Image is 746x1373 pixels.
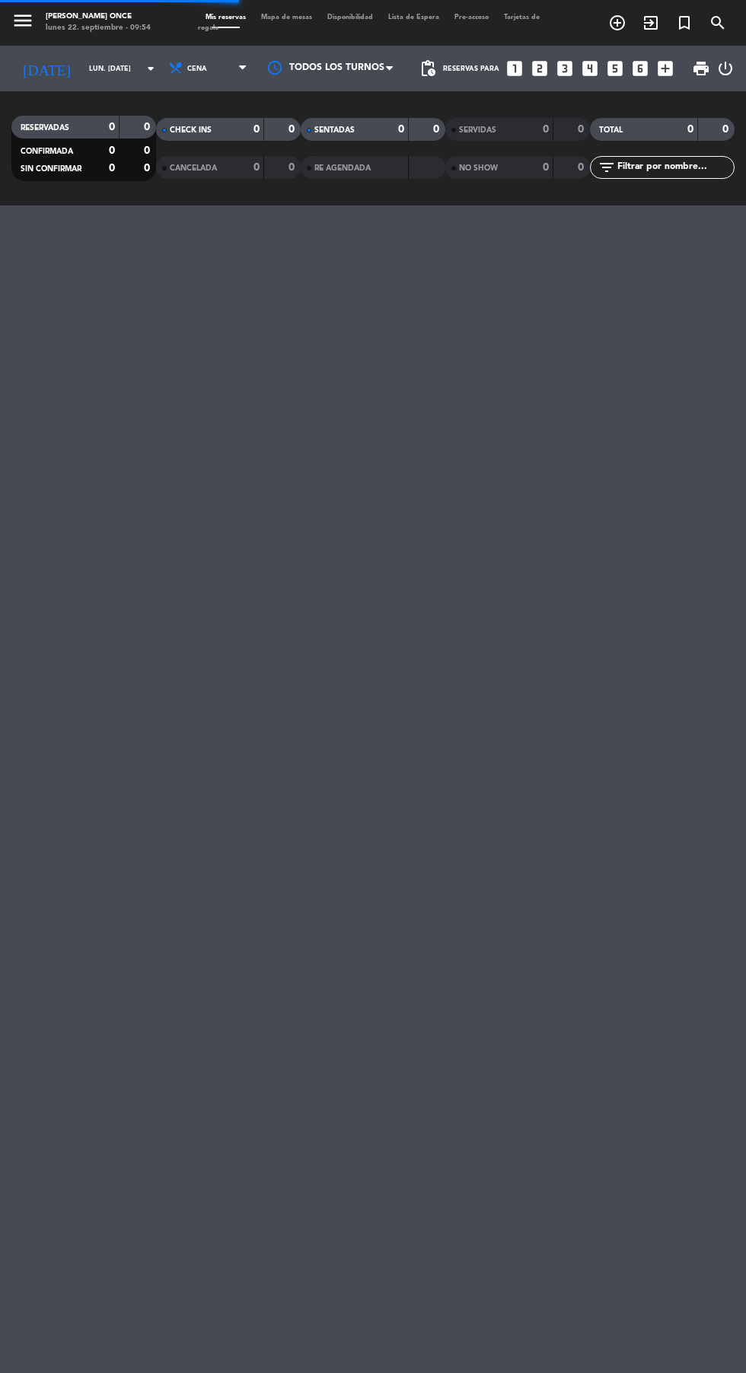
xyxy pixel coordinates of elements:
span: RESERVADAS [21,124,69,132]
span: pending_actions [419,59,437,78]
strong: 0 [289,162,298,173]
i: add_circle_outline [608,14,626,32]
strong: 0 [687,124,693,135]
i: filter_list [598,158,616,177]
span: NO SHOW [459,164,498,172]
strong: 0 [144,163,153,174]
strong: 0 [289,124,298,135]
span: CHECK INS [170,126,212,134]
i: add_box [655,59,675,78]
i: arrow_drop_down [142,59,160,78]
strong: 0 [543,124,549,135]
strong: 0 [144,122,153,132]
i: [DATE] [11,53,81,84]
span: Cena [187,65,207,73]
i: search [709,14,727,32]
span: CONFIRMADA [21,148,73,155]
span: Lista de Espera [381,14,447,21]
strong: 0 [109,145,115,156]
div: LOG OUT [716,46,735,91]
i: looks_6 [630,59,650,78]
strong: 0 [722,124,732,135]
strong: 0 [433,124,442,135]
span: Reservas para [443,65,499,73]
i: looks_4 [580,59,600,78]
input: Filtrar por nombre... [616,159,734,176]
strong: 0 [253,162,260,173]
span: SIN CONFIRMAR [21,165,81,173]
span: Mapa de mesas [253,14,320,21]
i: looks_one [505,59,524,78]
span: Pre-acceso [447,14,496,21]
i: power_settings_new [716,59,735,78]
div: [PERSON_NAME] Once [46,11,151,23]
span: SENTADAS [314,126,355,134]
i: looks_5 [605,59,625,78]
strong: 0 [109,122,115,132]
strong: 0 [578,162,587,173]
strong: 0 [253,124,260,135]
span: TOTAL [599,126,623,134]
span: Disponibilidad [320,14,381,21]
strong: 0 [543,162,549,173]
i: menu [11,9,34,32]
i: looks_3 [555,59,575,78]
button: menu [11,9,34,36]
span: CANCELADA [170,164,217,172]
strong: 0 [109,163,115,174]
span: SERVIDAS [459,126,496,134]
i: looks_two [530,59,550,78]
i: turned_in_not [675,14,693,32]
span: Mis reservas [198,14,253,21]
div: lunes 22. septiembre - 09:54 [46,23,151,34]
strong: 0 [578,124,587,135]
strong: 0 [398,124,404,135]
strong: 0 [144,145,153,156]
span: print [692,59,710,78]
i: exit_to_app [642,14,660,32]
span: RE AGENDADA [314,164,371,172]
